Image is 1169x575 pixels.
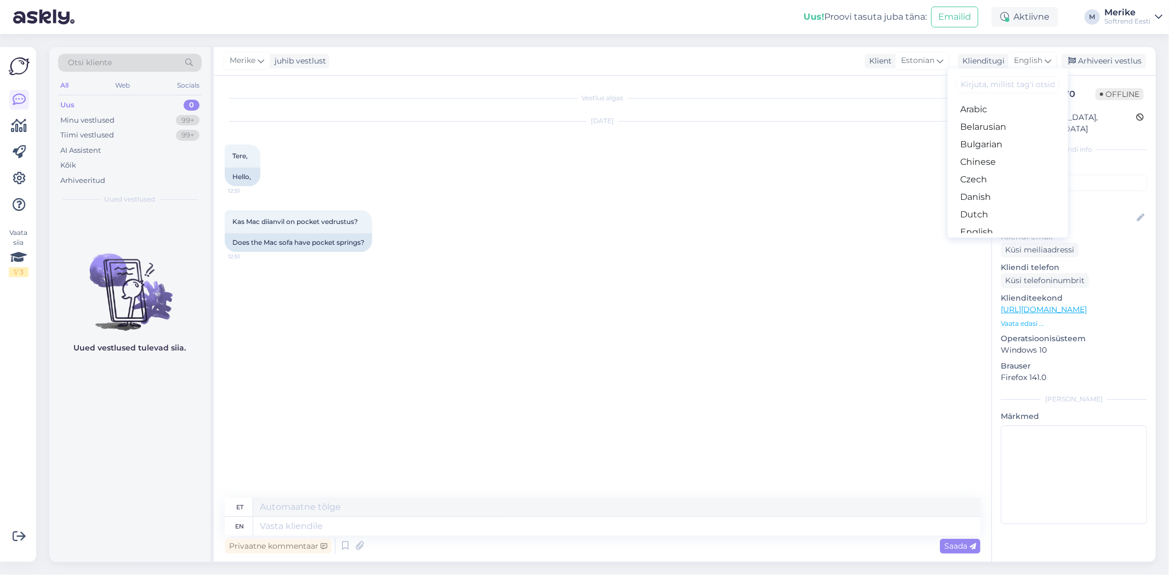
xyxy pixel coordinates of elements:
div: [PERSON_NAME] [1001,394,1147,404]
a: English [948,223,1068,241]
span: Otsi kliente [68,57,112,68]
div: 0 [184,100,199,111]
div: 99+ [176,115,199,126]
a: MerikeSoftrend Eesti [1104,8,1162,26]
div: M [1085,9,1100,25]
div: Arhiveeri vestlus [1062,54,1146,68]
a: [URL][DOMAIN_NAME] [1001,304,1087,314]
div: Minu vestlused [60,115,115,126]
span: Kas Mac diianvil on pocket vedrustus? [232,217,358,226]
div: Kõik [60,160,76,171]
div: 99+ [176,130,199,141]
p: Brauser [1001,360,1147,372]
div: Tiimi vestlused [60,130,114,141]
span: Merike [230,55,255,67]
div: Uus [60,100,75,111]
button: Emailid [931,7,978,27]
span: English [1014,55,1042,67]
div: Aktiivne [991,7,1058,27]
div: AI Assistent [60,145,101,156]
div: 1 / 3 [9,267,28,277]
div: Hello, [225,168,260,186]
p: Operatsioonisüsteem [1001,333,1147,344]
div: [GEOGRAPHIC_DATA], [GEOGRAPHIC_DATA] [1004,112,1136,135]
a: Czech [948,171,1068,188]
div: Socials [175,78,202,93]
a: Dutch [948,206,1068,223]
img: Askly Logo [9,56,30,77]
div: All [58,78,71,93]
b: Uus! [803,12,824,22]
p: Uued vestlused tulevad siia. [74,342,186,354]
div: et [236,498,243,516]
a: Chinese [948,153,1068,171]
div: Kliendi info [1001,145,1147,154]
div: Vaata siia [9,228,28,277]
a: Bulgarian [948,136,1068,153]
div: Klienditugi [958,55,1005,67]
p: Kliendi nimi [1001,196,1147,207]
p: Windows 10 [1001,344,1147,356]
span: 12:51 [228,187,269,195]
p: Vaata edasi ... [1001,319,1147,329]
div: Vestlus algas [225,93,980,103]
div: Does the Mac sofa have pocket springs? [225,233,372,252]
input: Lisa tag [1001,175,1147,191]
p: Kliendi email [1001,231,1147,243]
span: Saada [944,541,976,551]
a: Danish [948,188,1068,206]
div: Softrend Eesti [1104,17,1150,26]
span: Offline [1096,88,1144,100]
span: Uued vestlused [105,194,156,204]
p: Klienditeekond [1001,292,1147,304]
img: No chats [49,234,210,332]
div: Arhiveeritud [60,175,105,186]
div: Privaatne kommentaar [225,539,332,554]
div: en [236,517,244,536]
div: Küsi meiliaadressi [1001,243,1079,257]
span: Tere, [232,152,248,160]
div: Proovi tasuta juba täna: [803,10,927,24]
input: Kirjuta, millist tag'i otsid [956,76,1059,93]
input: Lisa nimi [1001,212,1134,224]
div: Klient [865,55,892,67]
div: Web [113,78,133,93]
span: Estonian [901,55,934,67]
p: Kliendi tag'id [1001,161,1147,173]
a: Arabic [948,101,1068,118]
p: Märkmed [1001,411,1147,422]
span: 12:51 [228,252,269,261]
p: Firefox 141.0 [1001,372,1147,383]
div: [DATE] [225,116,980,126]
p: Kliendi telefon [1001,262,1147,273]
a: Belarusian [948,118,1068,136]
div: Küsi telefoninumbrit [1001,273,1089,288]
div: juhib vestlust [270,55,326,67]
div: Merike [1104,8,1150,17]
